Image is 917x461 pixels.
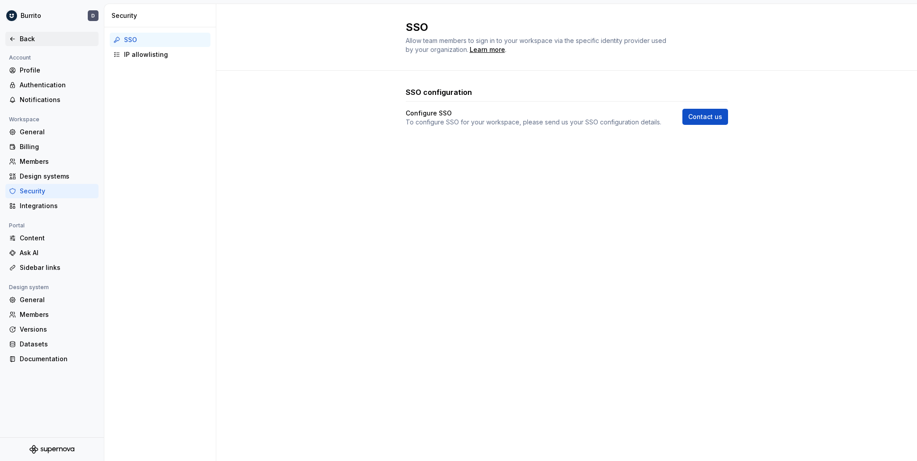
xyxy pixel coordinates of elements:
div: Members [20,310,95,319]
a: Learn more [470,45,505,54]
a: Profile [5,63,99,77]
span: . [468,47,506,53]
div: Back [20,34,95,43]
div: Security [20,187,95,196]
div: Account [5,52,34,63]
div: Authentication [20,81,95,90]
a: Versions [5,322,99,337]
a: Sidebar links [5,260,99,275]
div: Documentation [20,354,95,363]
a: IP allowlisting [110,47,210,62]
button: BurritoD [2,6,102,26]
div: Design systems [20,172,95,181]
a: SSO [110,33,210,47]
a: General [5,293,99,307]
a: Members [5,154,99,169]
div: Profile [20,66,95,75]
div: Billing [20,142,95,151]
h4: Configure SSO [406,109,452,118]
div: Burrito [21,11,41,20]
div: Versions [20,325,95,334]
a: Back [5,32,99,46]
div: Workspace [5,114,43,125]
h2: SSO [406,20,717,34]
p: To configure SSO for your workspace, please send us your SSO configuration details. [406,118,661,127]
a: Members [5,307,99,322]
a: Contact us [682,109,728,125]
div: IP allowlisting [124,50,207,59]
span: Allow team members to sign in to your workspace via the specific identity provider used by your o... [406,37,668,53]
a: Notifications [5,93,99,107]
img: 85bf3839-ac2d-425e-bb53-4a9ca1ede302.png [6,10,17,21]
h3: SSO configuration [406,87,472,98]
div: Members [20,157,95,166]
a: Ask AI [5,246,99,260]
a: Documentation [5,352,99,366]
div: Portal [5,220,28,231]
a: Security [5,184,99,198]
a: Integrations [5,199,99,213]
div: Ask AI [20,248,95,257]
div: General [20,295,95,304]
div: Content [20,234,95,243]
a: Billing [5,140,99,154]
div: Notifications [20,95,95,104]
div: Sidebar links [20,263,95,272]
a: Authentication [5,78,99,92]
div: D [91,12,95,19]
a: Datasets [5,337,99,351]
div: SSO [124,35,207,44]
div: Security [111,11,212,20]
a: Design systems [5,169,99,184]
a: Content [5,231,99,245]
div: Integrations [20,201,95,210]
div: General [20,128,95,137]
div: Design system [5,282,52,293]
a: General [5,125,99,139]
span: Contact us [688,112,722,121]
svg: Supernova Logo [30,445,74,454]
div: Datasets [20,340,95,349]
